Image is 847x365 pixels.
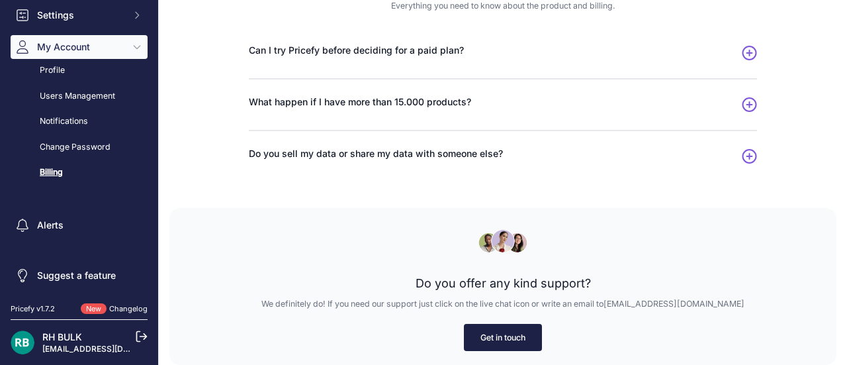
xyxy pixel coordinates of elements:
a: Change Password [11,136,148,159]
a: Get in touch [464,324,542,351]
span: Settings [37,9,124,22]
span: What happen if I have more than 15.000 products? [249,95,471,109]
a: Billing [11,161,148,184]
button: Do you sell my data or share my data with someone else? [249,147,757,166]
a: Changelog [109,304,148,313]
button: Settings [11,3,148,27]
span: Do you sell my data or share my data with someone else? [249,147,503,160]
button: What happen if I have more than 15.000 products? [249,95,757,114]
button: Can I try Pricefy before deciding for a paid plan? [249,44,757,62]
div: Pricefy v1.7.2 [11,303,55,315]
span: New [81,303,107,315]
span: My Account [37,40,124,54]
a: Profile [11,59,148,82]
p: We definitely do! If you need our support just click on the live chat icon or write an email to [191,298,815,311]
a: [EMAIL_ADDRESS][DOMAIN_NAME] [603,299,744,309]
a: Suggest a feature [11,264,148,287]
a: Notifications [11,110,148,133]
span: Can I try Pricefy before deciding for a paid plan? [249,44,464,57]
a: Alerts [11,213,148,237]
p: Do you offer any kind support? [191,274,815,293]
button: My Account [11,35,148,59]
a: [EMAIL_ADDRESS][DOMAIN_NAME] [42,344,181,354]
a: RH BULK [42,331,82,342]
a: Users Management [11,85,148,108]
